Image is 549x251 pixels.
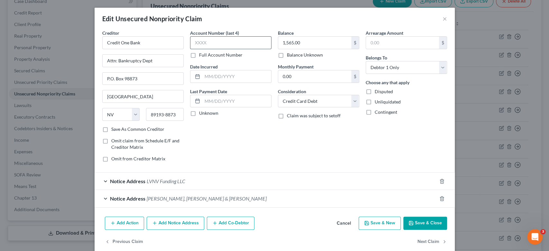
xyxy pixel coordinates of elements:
input: Apt, Suite, etc... [103,73,183,85]
span: Notice Address [110,195,145,202]
div: Edit Unsecured Nonpriority Claim [102,14,202,23]
button: Save & New [359,217,401,230]
button: Add Co-Debtor [207,217,254,230]
label: Full Account Number [199,52,242,58]
input: XXXX [190,36,271,49]
span: Unliquidated [375,99,401,104]
input: Enter city... [103,90,183,103]
label: Unknown [199,110,218,116]
label: Choose any that apply [366,79,409,86]
span: Contingent [375,109,397,115]
button: Previous Claim [105,235,143,248]
button: Save & Close [403,217,447,230]
label: Save As Common Creditor [111,126,164,132]
input: Enter zip... [146,108,184,121]
button: Cancel [332,217,356,230]
div: $ [351,37,359,49]
input: 0.00 [278,37,351,49]
input: 0.00 [366,37,439,49]
span: 3 [540,229,545,234]
button: × [443,15,447,22]
button: Add Notice Address [147,217,204,230]
label: Last Payment Date [190,88,227,95]
span: Omit from Creditor Matrix [111,156,165,161]
iframe: Intercom live chat [527,229,543,245]
span: Creditor [102,30,119,36]
label: Account Number (last 4) [190,30,239,36]
input: Enter address... [103,55,183,67]
span: Belongs To [366,55,387,60]
span: Omit claim from Schedule E/F and Creditor Matrix [111,138,179,150]
button: Add Action [105,217,144,230]
label: Date Incurred [190,63,218,70]
label: Balance [278,30,294,36]
button: Next Claim [417,235,447,248]
span: LVNV Funding LLC [147,178,185,184]
input: MM/DD/YYYY [202,95,271,107]
label: Consideration [278,88,306,95]
div: $ [439,37,447,49]
label: Arrearage Amount [366,30,403,36]
input: 0.00 [278,70,351,83]
span: Disputed [375,89,393,94]
span: [PERSON_NAME], [PERSON_NAME] & [PERSON_NAME] [147,195,267,202]
label: Monthly Payment [278,63,314,70]
div: $ [351,70,359,83]
label: Balance Unknown [287,52,323,58]
span: Notice Address [110,178,145,184]
input: MM/DD/YYYY [202,70,271,83]
input: Search creditor by name... [102,36,184,49]
span: Claim was subject to setoff [287,113,341,118]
